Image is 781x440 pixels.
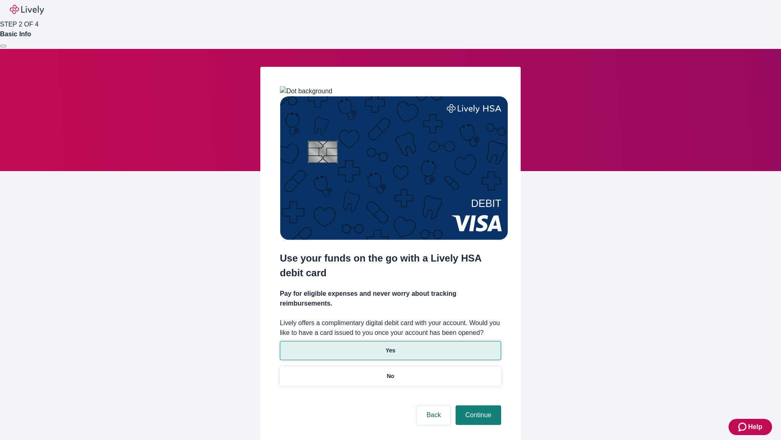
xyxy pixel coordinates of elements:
[748,422,762,432] span: Help
[280,318,501,338] label: Lively offers a complimentary digital debit card with your account. Would you like to have a card...
[386,346,395,355] p: Yes
[280,96,508,240] img: Debit card
[417,405,451,425] button: Back
[10,5,44,15] img: Lively
[387,372,395,381] p: No
[280,251,501,280] h2: Use your funds on the go with a Lively HSA debit card
[280,341,501,360] button: Yes
[280,289,501,308] h4: Pay for eligible expenses and never worry about tracking reimbursements.
[280,86,332,96] img: Dot background
[280,367,501,386] button: No
[729,419,772,435] button: Zendesk support iconHelp
[456,405,501,425] button: Continue
[738,422,748,432] svg: Zendesk support icon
